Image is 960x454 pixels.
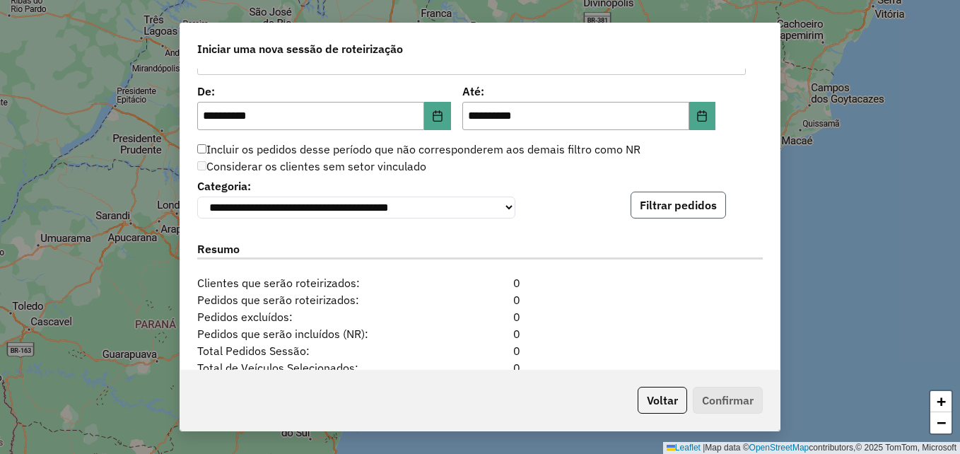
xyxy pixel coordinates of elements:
[431,274,528,291] div: 0
[431,325,528,342] div: 0
[189,291,431,308] span: Pedidos que serão roteirizados:
[703,443,705,453] span: |
[197,161,206,170] input: Considerar os clientes sem setor vinculado
[431,291,528,308] div: 0
[189,274,431,291] span: Clientes que serão roteirizados:
[197,177,515,194] label: Categoria:
[663,442,960,454] div: Map data © contributors,© 2025 TomTom, Microsoft
[937,392,946,410] span: +
[189,359,431,376] span: Total de Veículos Selecionados:
[189,342,431,359] span: Total Pedidos Sessão:
[197,240,763,260] label: Resumo
[189,308,431,325] span: Pedidos excluídos:
[424,102,451,130] button: Choose Date
[189,325,431,342] span: Pedidos que serão incluídos (NR):
[197,40,403,57] span: Iniciar uma nova sessão de roteirização
[937,414,946,431] span: −
[631,192,726,219] button: Filtrar pedidos
[197,141,640,158] label: Incluir os pedidos desse período que não corresponderem aos demais filtro como NR
[431,308,528,325] div: 0
[930,412,952,433] a: Zoom out
[749,443,809,453] a: OpenStreetMap
[462,83,716,100] label: Até:
[431,342,528,359] div: 0
[197,158,426,175] label: Considerar os clientes sem setor vinculado
[197,83,451,100] label: De:
[667,443,701,453] a: Leaflet
[689,102,716,130] button: Choose Date
[930,391,952,412] a: Zoom in
[197,144,206,153] input: Incluir os pedidos desse período que não corresponderem aos demais filtro como NR
[638,387,687,414] button: Voltar
[431,359,528,376] div: 0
